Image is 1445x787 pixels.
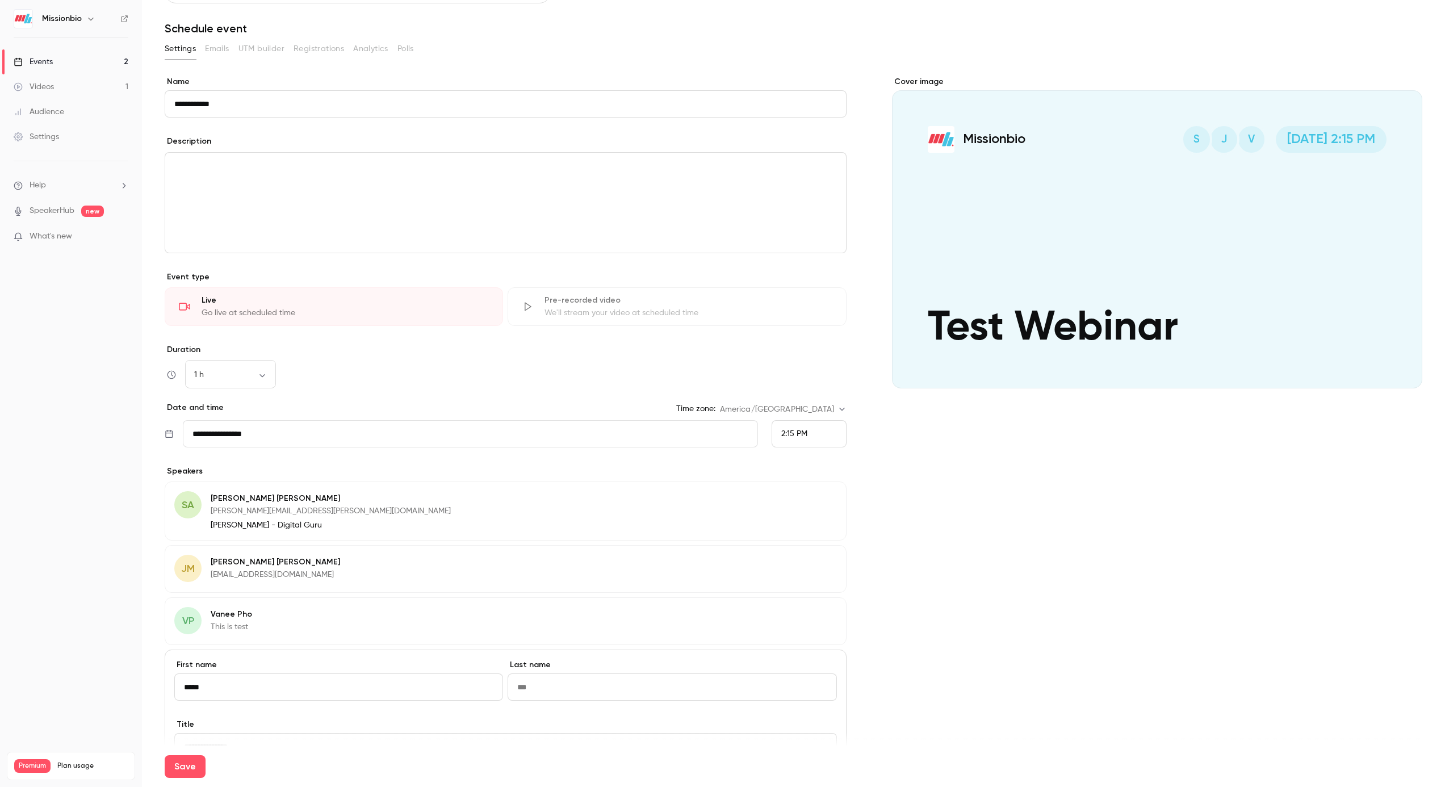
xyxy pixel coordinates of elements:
[165,136,211,147] label: Description
[508,287,846,326] div: Pre-recorded videoWe'll stream your video at scheduled time
[202,307,489,319] div: Go live at scheduled time
[182,613,194,629] span: VP
[720,404,847,415] div: America/[GEOGRAPHIC_DATA]
[397,43,414,55] span: Polls
[165,466,847,477] p: Speakers
[30,231,72,242] span: What's new
[211,520,451,531] p: [PERSON_NAME] - Digital Guru
[211,609,252,620] p: Vanee Pho
[165,482,847,541] div: SA[PERSON_NAME] [PERSON_NAME][PERSON_NAME][EMAIL_ADDRESS][PERSON_NAME][DOMAIN_NAME][PERSON_NAME] ...
[781,430,807,438] span: 2:15 PM
[772,420,847,447] div: From
[165,287,503,326] div: LiveGo live at scheduled time
[165,22,1422,35] h1: Schedule event
[545,295,832,306] div: Pre-recorded video
[30,179,46,191] span: Help
[14,10,32,28] img: Missionbio
[165,344,847,355] label: Duration
[57,761,128,771] span: Plan usage
[211,505,451,517] p: [PERSON_NAME][EMAIL_ADDRESS][PERSON_NAME][DOMAIN_NAME]
[185,369,276,380] div: 1 h
[115,232,128,242] iframe: Noticeable Trigger
[165,271,847,283] p: Event type
[14,81,54,93] div: Videos
[81,206,104,217] span: new
[545,307,832,319] div: We'll stream your video at scheduled time
[238,43,284,55] span: UTM builder
[353,43,388,55] span: Analytics
[211,493,451,504] p: [PERSON_NAME] [PERSON_NAME]
[676,403,715,415] label: Time zone:
[202,295,489,306] div: Live
[211,621,252,633] p: This is test
[14,56,53,68] div: Events
[211,569,340,580] p: [EMAIL_ADDRESS][DOMAIN_NAME]
[165,755,206,778] button: Save
[165,402,224,413] p: Date and time
[165,152,847,253] section: description
[42,13,82,24] h6: Missionbio
[205,43,229,55] span: Emails
[211,556,340,568] p: [PERSON_NAME] [PERSON_NAME]
[892,76,1422,388] section: Cover image
[181,561,195,576] span: JM
[165,153,846,253] div: editor
[174,659,503,671] label: First name
[182,497,194,513] span: SA
[14,179,128,191] li: help-dropdown-opener
[14,759,51,773] span: Premium
[294,43,344,55] span: Registrations
[165,545,847,593] div: JM[PERSON_NAME] [PERSON_NAME][EMAIL_ADDRESS][DOMAIN_NAME]
[508,659,836,671] label: Last name
[165,76,847,87] label: Name
[165,597,847,645] div: VPVanee PhoThis is test
[30,205,74,217] a: SpeakerHub
[892,76,1422,87] label: Cover image
[165,40,196,58] button: Settings
[14,131,59,143] div: Settings
[174,719,837,730] label: Title
[14,106,64,118] div: Audience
